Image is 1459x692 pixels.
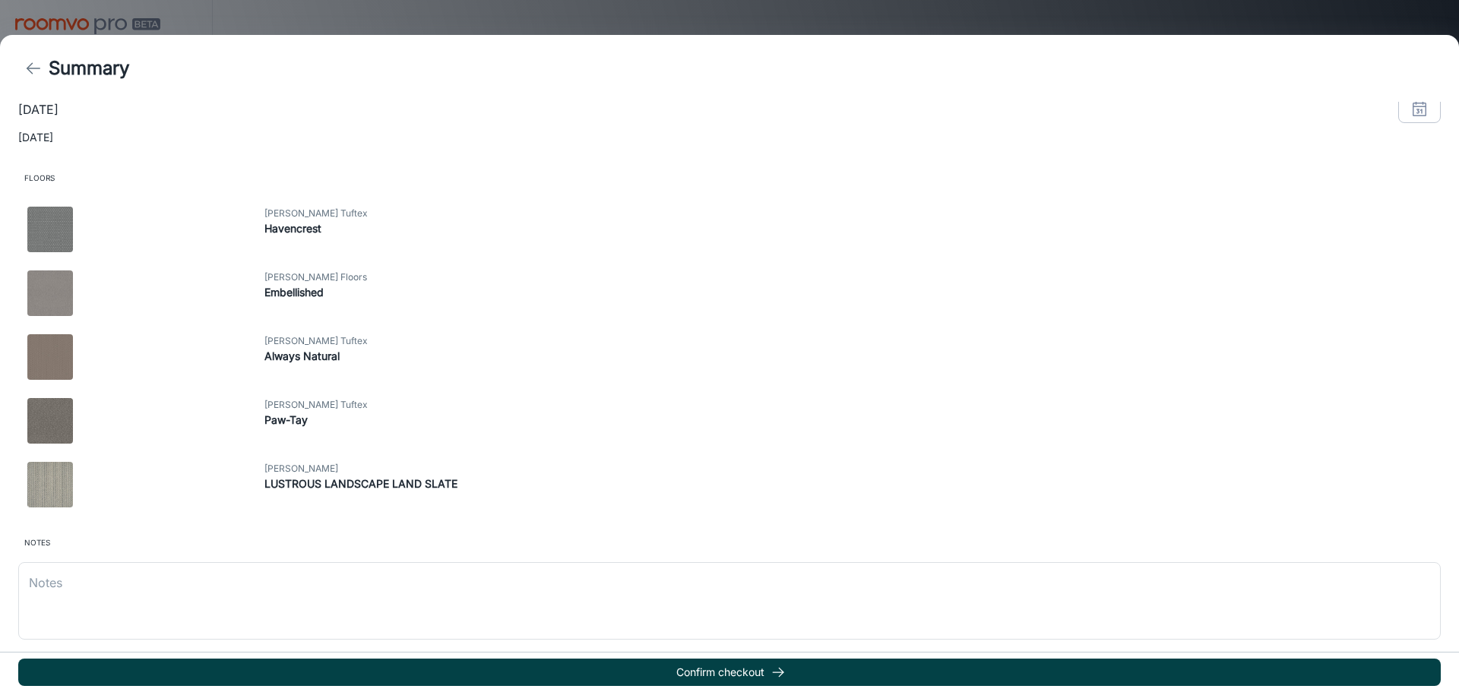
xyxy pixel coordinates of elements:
span: [PERSON_NAME] Floors [264,270,1444,284]
img: Havencrest [27,207,73,252]
img: Always Natural [27,334,73,380]
button: Confirm checkout [18,659,1441,686]
span: [PERSON_NAME] Tuftex [264,334,1444,348]
h6: LUSTROUS LANDSCAPE LAND SLATE [264,476,1444,492]
span: [PERSON_NAME] Tuftex [264,207,1444,220]
span: Floors [18,164,1441,191]
p: [DATE] [18,129,1441,146]
button: back [18,53,49,84]
span: [PERSON_NAME] Tuftex [264,398,1444,412]
h6: Always Natural [264,348,1444,365]
span: [PERSON_NAME] [264,462,1444,476]
img: LUSTROUS LANDSCAPE LAND SLATE [27,462,73,507]
p: [DATE] [18,100,59,118]
h6: Havencrest [264,220,1444,237]
img: Embellished [27,270,73,316]
span: Notes [18,529,1441,556]
h4: Summary [49,55,129,82]
h6: Embellished [264,284,1444,301]
h6: Paw-Tay [264,412,1444,428]
img: Paw-Tay [27,398,73,444]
